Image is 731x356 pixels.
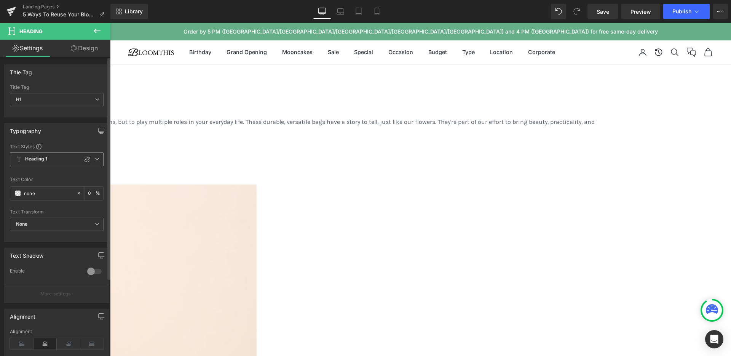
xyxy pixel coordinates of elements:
a: Tablet [350,4,368,19]
a: Grand Opening [117,25,157,34]
summary: Special [244,25,263,34]
b: H1 [16,96,21,102]
a: Desktop [313,4,331,19]
div: Text Shadow [10,248,43,259]
p: Order by 5 PM ([GEOGRAPHIC_DATA]/[GEOGRAPHIC_DATA]/[GEOGRAPHIC_DATA]/[GEOGRAPHIC_DATA]/[GEOGRAPHI... [73,5,548,12]
div: Text Transform [10,209,104,215]
input: Color [24,189,73,197]
summary: Sale [218,25,229,34]
span: Save [597,8,609,16]
p: More settings [40,290,71,297]
div: Title Tag [10,85,104,90]
summary: Occasion [278,25,303,34]
button: More settings [5,285,109,303]
a: Landing Pages [23,4,110,10]
b: Heading 1 [25,156,47,162]
a: Corporate [418,25,445,34]
a: Mooncakes [172,25,203,34]
a: New Library [110,4,148,19]
nav: Primary navigation [79,25,513,34]
div: Alignment [10,309,36,320]
a: Preview [621,4,660,19]
button: More [713,4,728,19]
div: Text Color [10,177,104,182]
div: Open Intercom Messenger [705,330,723,348]
button: Undo [551,4,566,19]
summary: Location [380,25,403,34]
a: Design [57,40,112,57]
a: Laptop [331,4,350,19]
span: Library [125,8,143,15]
button: Redo [569,4,584,19]
button: Publish [663,4,710,19]
b: None [16,221,28,227]
a: Mobile [368,4,386,19]
div: % [85,187,103,200]
div: Enable [10,268,80,276]
summary: Budget [318,25,337,34]
nav: Secondary navigation [528,25,603,34]
span: Preview [630,8,651,16]
div: Alignment [10,329,104,334]
div: Text Styles [10,143,104,149]
span: 5 Ways To Reuse Your BloomBag [23,11,96,18]
summary: Type [352,25,365,34]
div: Title Tag [10,65,32,75]
summary: Birthday [79,25,101,34]
div: Typography [10,123,41,134]
span: Heading [19,28,43,34]
span: Publish [672,8,691,14]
